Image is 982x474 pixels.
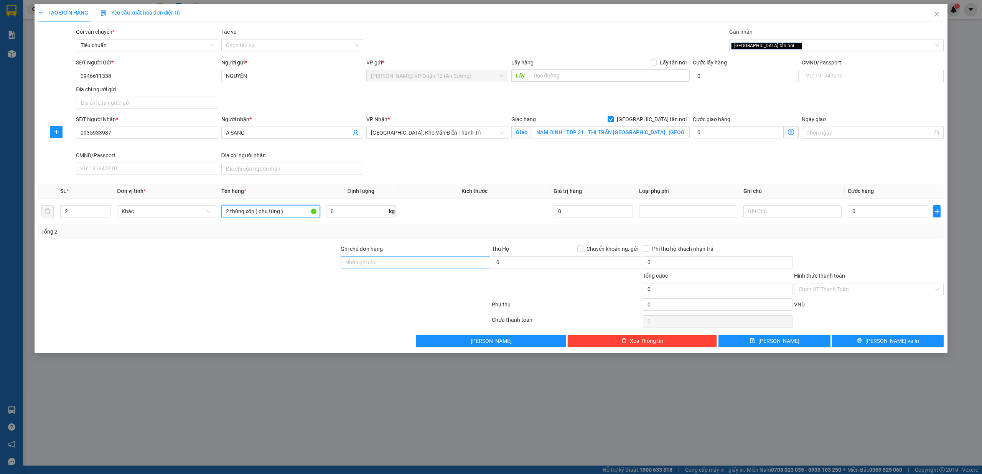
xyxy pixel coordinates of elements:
span: Chuyển khoản ng. gửi [583,245,641,253]
div: CMND/Passport [76,151,218,160]
span: [PHONE_NUMBER] [3,26,58,39]
span: SL [60,188,66,194]
div: SĐT Người Nhận [76,115,218,123]
span: Tên hàng [221,188,246,194]
input: Địa chỉ của người nhận [221,163,363,175]
span: user-add [353,130,359,136]
input: Giao tận nơi [532,126,690,138]
span: Giao hàng [511,116,536,122]
input: Địa chỉ của người gửi [76,97,218,109]
button: [PERSON_NAME] [416,335,566,347]
span: Thu Hộ [492,246,509,252]
span: Giá trị hàng [554,188,582,194]
label: Cước giao hàng [693,116,730,122]
input: VD: Bàn, Ghế [221,205,320,217]
span: Cước hàng [848,188,874,194]
span: kg [388,205,396,217]
input: Cước giao hàng [693,126,784,138]
span: close [934,11,940,17]
div: Người nhận [221,115,363,123]
div: VP gửi [366,58,508,67]
label: Cước lấy hàng [693,59,727,66]
span: VND [794,301,805,308]
div: Phụ thu [491,300,642,314]
span: Giao [511,126,532,138]
span: [PERSON_NAME] [471,337,512,345]
input: Dọc đường [529,69,690,82]
span: plus [38,10,44,15]
button: Close [926,4,947,25]
span: Tổng cước [643,273,668,279]
th: Ghi chú [740,184,845,199]
label: Ngày giao [802,116,826,122]
span: TẠO ĐƠN HÀNG [38,10,88,16]
span: [GEOGRAPHIC_DATA] tận nơi [731,43,802,49]
span: plus [51,129,62,135]
span: Khác [122,206,211,217]
input: Ghi chú đơn hàng [341,256,490,268]
span: Tiêu chuẩn [81,39,213,51]
input: Ngày giao [806,128,932,137]
th: Loại phụ phí [636,184,740,199]
button: plus [50,126,63,138]
strong: PHIẾU DÁN LÊN HÀNG [54,3,155,14]
span: delete [621,338,627,344]
div: Địa chỉ người gửi [76,85,218,94]
span: CÔNG TY TNHH CHUYỂN PHÁT NHANH BẢO AN [61,26,153,40]
span: Yêu cầu xuất hóa đơn điện tử [101,10,181,16]
span: Phí thu hộ khách nhận trả [649,245,717,253]
span: Định lượng [347,188,374,194]
button: plus [933,205,941,217]
span: Đơn vị tính [117,188,146,194]
label: Tác vụ [221,29,237,35]
input: Ghi Chú [743,205,842,217]
div: SĐT Người Gửi [76,58,218,67]
span: printer [857,338,862,344]
span: Xóa Thông tin [630,337,663,345]
span: Lấy [511,69,529,82]
label: Hình thức thanh toán [794,273,845,279]
button: delete [41,205,54,217]
div: Địa chỉ người nhận [221,151,363,160]
span: Lấy tận nơi [657,58,690,67]
div: Chưa thanh toán [491,316,642,329]
button: save[PERSON_NAME] [718,335,830,347]
div: Tổng: 2 [41,227,379,236]
span: Lấy hàng [511,59,534,66]
span: Hà Nội: Kho Văn Điển Thanh Trì [371,127,504,138]
span: Mã đơn: QU121210250006 [3,46,116,57]
div: Người gửi [221,58,363,67]
strong: CSKH: [21,26,41,33]
span: close [795,44,799,48]
label: Ghi chú đơn hàng [341,246,383,252]
button: printer[PERSON_NAME] và In [832,335,944,347]
span: plus [934,208,940,214]
input: Cước lấy hàng [693,70,799,82]
span: Gói vận chuyển [76,29,115,35]
label: Gán nhãn [729,29,753,35]
span: VP Nhận [366,116,387,122]
span: Ngày in phiếu: 15:34 ngày [51,15,158,23]
span: dollar-circle [788,129,794,135]
span: Hồ Chí Minh: VP Quận 12 (An Sương) [371,70,504,82]
span: save [750,338,755,344]
img: icon [101,10,107,16]
span: [PERSON_NAME] [758,337,799,345]
span: [GEOGRAPHIC_DATA] tận nơi [614,115,690,123]
input: 0 [554,205,633,217]
button: deleteXóa Thông tin [567,335,717,347]
div: CMND/Passport [802,58,944,67]
span: Kích thước [461,188,488,194]
span: [PERSON_NAME] và In [865,337,919,345]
